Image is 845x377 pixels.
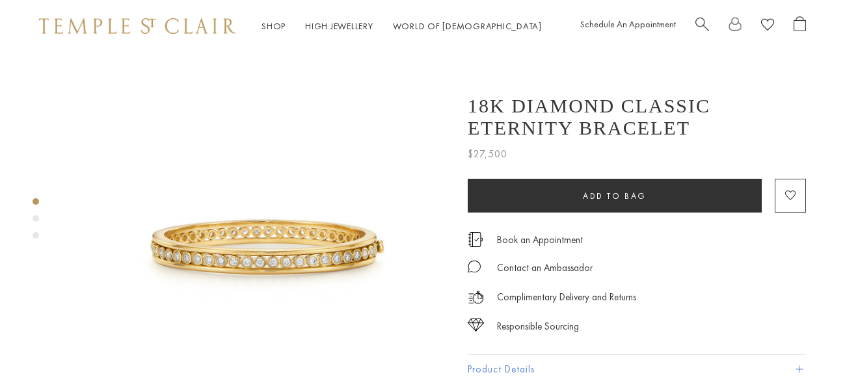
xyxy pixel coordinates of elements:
a: ShopShop [262,20,286,32]
span: Add to bag [583,190,647,201]
span: $27,500 [468,146,507,162]
nav: Main navigation [262,18,542,34]
div: Product gallery navigation [33,195,39,249]
p: Complimentary Delivery and Returns [497,289,636,305]
div: Responsible Sourcing [497,318,579,335]
a: Search [695,16,709,36]
a: Book an Appointment [497,233,583,247]
a: World of [DEMOGRAPHIC_DATA]World of [DEMOGRAPHIC_DATA] [393,20,542,32]
h1: 18K Diamond Classic Eternity Bracelet [468,95,806,139]
img: Temple St. Clair [39,18,235,34]
button: Add to bag [468,179,762,213]
a: Open Shopping Bag [794,16,806,36]
img: icon_appointment.svg [468,232,483,247]
div: Contact an Ambassador [497,260,593,276]
a: Schedule An Appointment [580,18,676,30]
a: High JewelleryHigh Jewellery [305,20,373,32]
img: MessageIcon-01_2.svg [468,260,481,273]
a: View Wishlist [761,16,774,36]
iframe: Gorgias live chat messenger [780,316,832,364]
img: icon_sourcing.svg [468,318,484,331]
img: icon_delivery.svg [468,289,484,305]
